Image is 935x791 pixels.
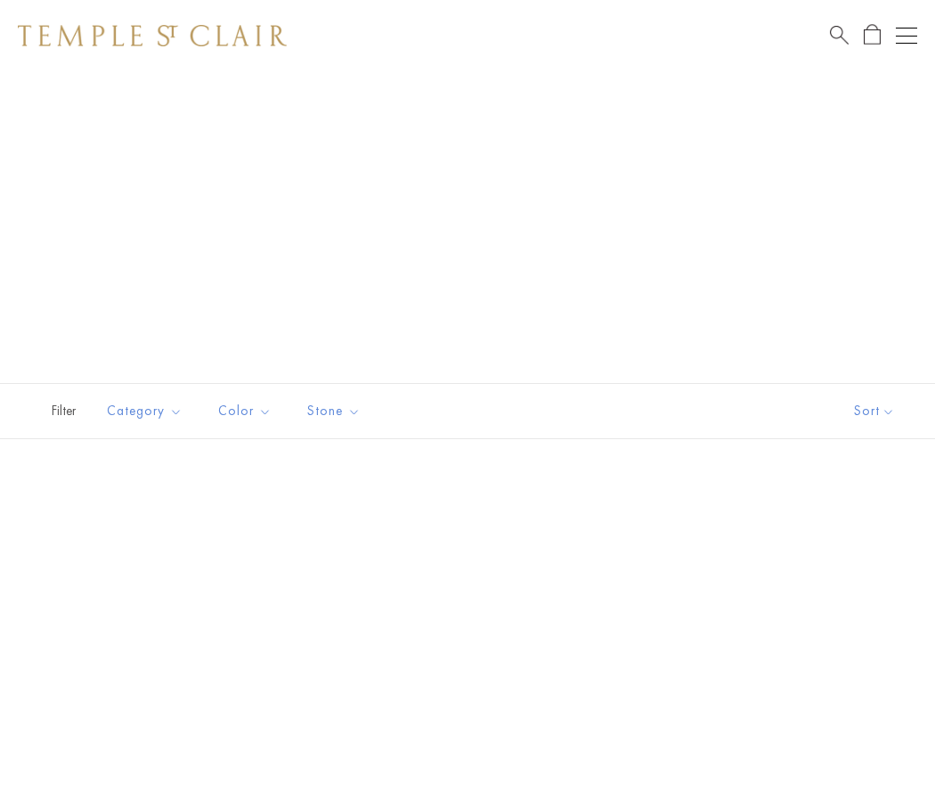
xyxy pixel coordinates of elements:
[18,25,287,46] img: Temple St. Clair
[864,24,881,46] a: Open Shopping Bag
[98,400,196,422] span: Category
[814,384,935,438] button: Show sort by
[93,391,196,431] button: Category
[896,25,917,46] button: Open navigation
[205,391,285,431] button: Color
[294,391,374,431] button: Stone
[298,400,374,422] span: Stone
[830,24,849,46] a: Search
[209,400,285,422] span: Color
